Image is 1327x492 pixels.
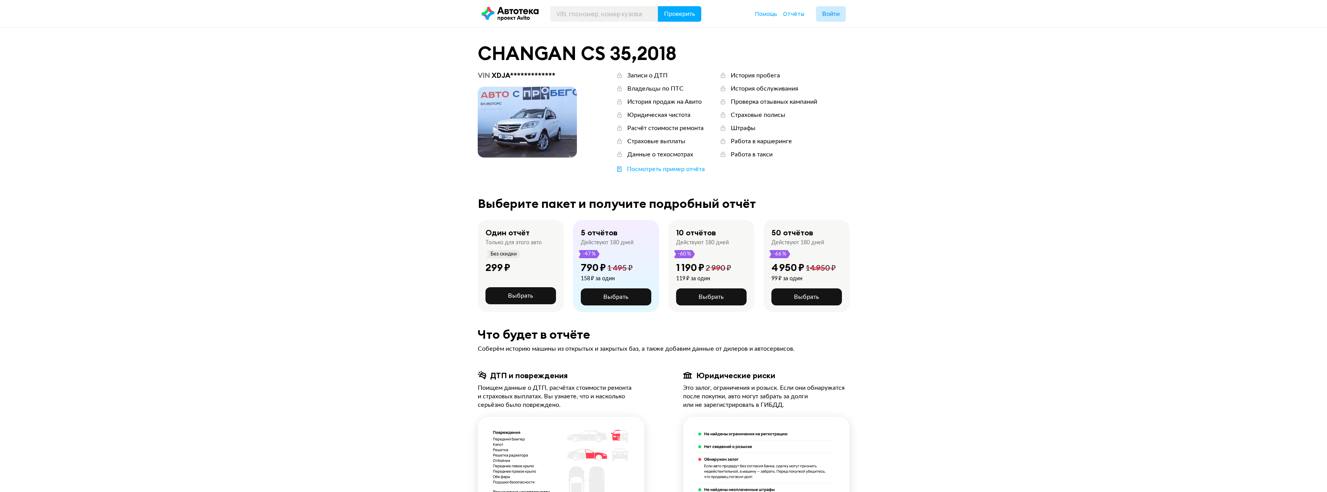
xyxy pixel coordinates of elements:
[478,327,850,341] div: Что будет в отчёте
[581,261,606,274] div: 790 ₽
[478,345,850,353] div: Соберём историю машины из открытых и закрытых баз, а также добавим данные от дилеров и автосервисов.
[478,43,850,63] div: CHANGAN CS 35 , 2018
[731,124,756,132] div: Штрафы
[731,111,785,119] div: Страховые полисы
[676,228,716,238] div: 10 отчётов
[731,137,792,146] div: Работа в каршеринге
[485,287,556,304] button: Выбрать
[822,11,840,17] span: Войти
[508,293,533,299] span: Выбрать
[771,239,824,246] div: Действуют 180 дней
[490,250,517,258] span: Без скидки
[627,137,685,146] div: Страховые выплаты
[490,370,568,381] div: ДТП и повреждения
[478,197,850,211] div: Выберите пакет и получите подробный отчёт
[676,288,747,305] button: Выбрать
[771,228,813,238] div: 50 отчётов
[678,250,692,258] span: -60 %
[478,384,644,409] div: Поищем данные о ДТП, расчётах стоимости ремонта и страховых выплатах. Вы узнаете, что и насколько...
[607,264,633,272] span: 1 495 ₽
[783,10,804,17] span: Отчёты
[771,261,804,274] div: 4 950 ₽
[683,384,850,409] div: Это залог, ограничения и розыск. Если они обнаружатся после покупки, авто могут забрать за долги ...
[731,150,773,159] div: Работа в такси
[581,228,618,238] div: 5 отчётов
[550,6,658,22] input: VIN, госномер, номер кузова
[627,111,690,119] div: Юридическая чистота
[676,239,729,246] div: Действуют 180 дней
[773,250,787,258] span: -66 %
[627,165,705,173] div: Посмотреть пример отчёта
[627,98,702,106] div: История продаж на Авито
[581,239,633,246] div: Действуют 180 дней
[485,239,542,246] div: Только для этого авто
[816,6,846,22] button: Войти
[731,71,780,80] div: История пробега
[603,294,628,300] span: Выбрать
[581,275,633,282] div: 158 ₽ за один
[676,275,731,282] div: 119 ₽ за один
[582,250,596,258] span: -47 %
[731,84,798,93] div: История обслуживания
[794,294,819,300] span: Выбрать
[771,275,836,282] div: 99 ₽ за один
[755,10,777,17] span: Помощь
[676,261,704,274] div: 1 190 ₽
[805,264,836,272] span: 14 950 ₽
[485,228,530,238] div: Один отчёт
[485,261,510,274] div: 299 ₽
[783,10,804,18] a: Отчёты
[478,71,490,80] span: VIN
[581,288,651,305] button: Выбрать
[658,6,701,22] button: Проверить
[696,370,775,381] div: Юридические риски
[699,294,724,300] span: Выбрать
[627,124,704,132] div: Расчёт стоимости ремонта
[771,288,842,305] button: Выбрать
[664,11,695,17] span: Проверить
[706,264,731,272] span: 2 990 ₽
[627,71,668,80] div: Записи о ДТП
[627,150,693,159] div: Данные о техосмотрах
[616,165,705,173] a: Посмотреть пример отчёта
[755,10,777,18] a: Помощь
[627,84,683,93] div: Владельцы по ПТС
[731,98,817,106] div: Проверка отзывных кампаний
